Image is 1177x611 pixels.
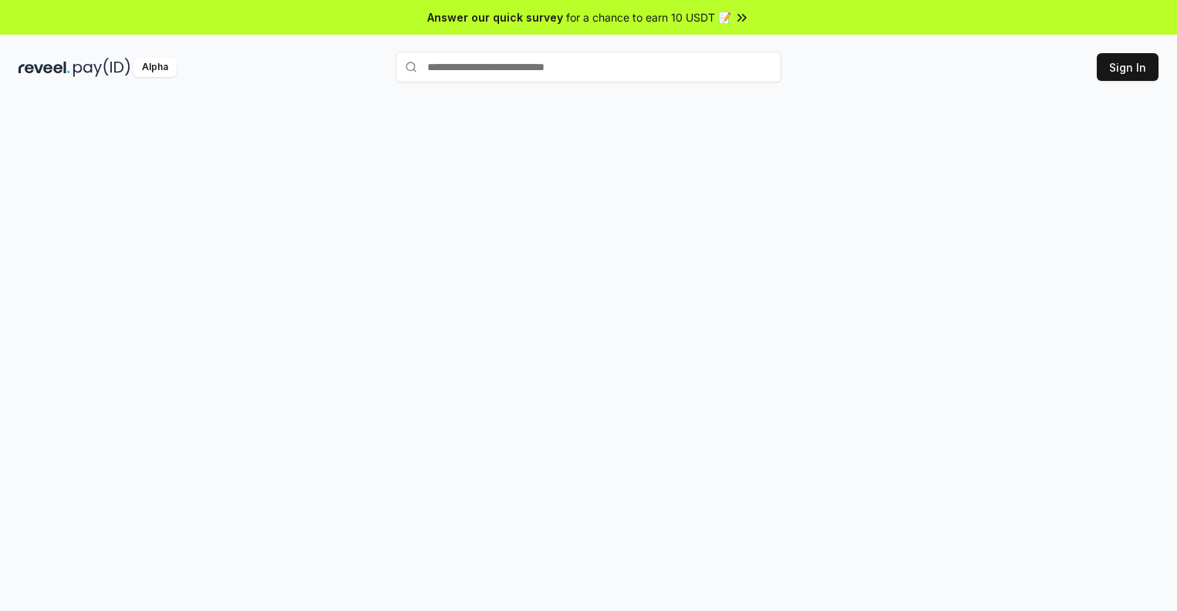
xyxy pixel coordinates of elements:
[73,58,130,77] img: pay_id
[133,58,177,77] div: Alpha
[1097,53,1158,81] button: Sign In
[19,58,70,77] img: reveel_dark
[566,9,731,25] span: for a chance to earn 10 USDT 📝
[427,9,563,25] span: Answer our quick survey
